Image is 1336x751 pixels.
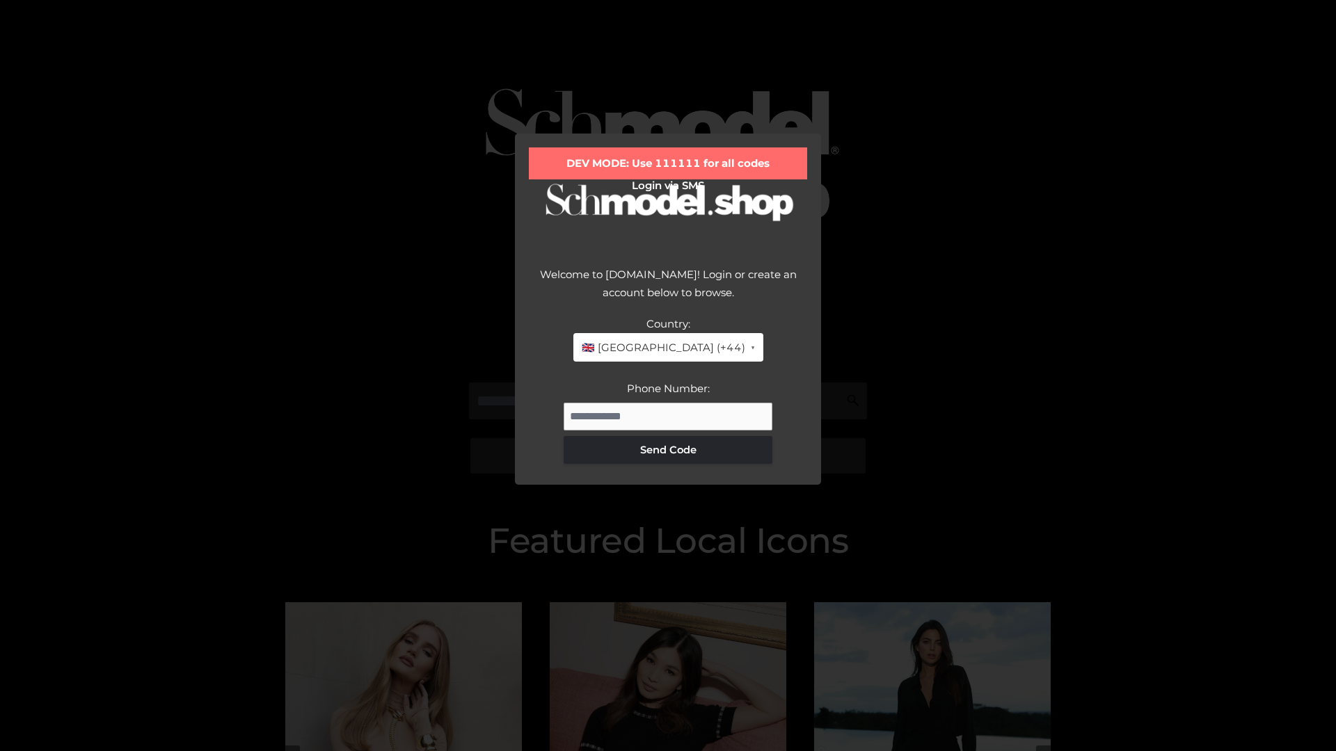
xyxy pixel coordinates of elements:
[582,339,745,357] span: 🇬🇧 [GEOGRAPHIC_DATA] (+44)
[529,179,807,192] h2: Login via SMS
[627,382,710,395] label: Phone Number:
[564,436,772,464] button: Send Code
[646,317,690,330] label: Country:
[529,147,807,179] div: DEV MODE: Use 111111 for all codes
[529,266,807,315] div: Welcome to [DOMAIN_NAME]! Login or create an account below to browse.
